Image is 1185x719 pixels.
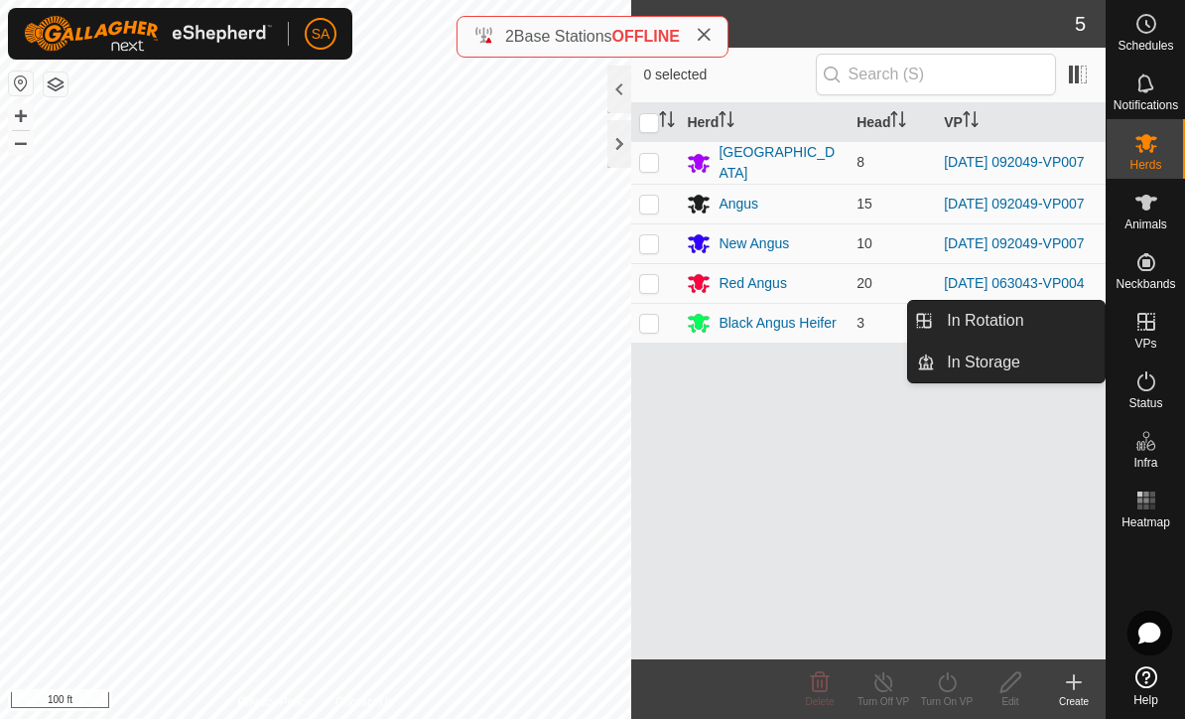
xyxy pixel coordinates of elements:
[908,343,1105,382] li: In Storage
[1134,338,1156,350] span: VPs
[806,696,835,707] span: Delete
[679,103,849,142] th: Herd
[1124,218,1167,230] span: Animals
[312,24,330,45] span: SA
[1129,159,1161,171] span: Herds
[890,114,906,130] p-sorticon: Activate to sort
[856,154,864,170] span: 8
[24,16,272,52] img: Gallagher Logo
[1114,99,1178,111] span: Notifications
[856,235,872,251] span: 10
[944,275,1084,291] a: [DATE] 063043-VP004
[908,301,1105,341] li: In Rotation
[944,196,1084,212] a: [DATE] 092049-VP007
[9,130,33,154] button: –
[9,104,33,128] button: +
[505,28,514,45] span: 2
[643,65,815,85] span: 0 selected
[935,343,1105,382] a: In Storage
[963,114,979,130] p-sorticon: Activate to sort
[237,693,312,711] a: Privacy Policy
[643,12,1074,36] h2: Herds
[1075,9,1086,39] span: 5
[816,54,1056,95] input: Search (S)
[936,103,1106,142] th: VP
[935,301,1105,341] a: In Rotation
[719,233,789,254] div: New Angus
[612,28,680,45] span: OFFLINE
[1121,516,1170,528] span: Heatmap
[719,194,758,215] div: Angus
[1128,397,1162,409] span: Status
[44,72,67,96] button: Map Layers
[856,275,872,291] span: 20
[1118,40,1173,52] span: Schedules
[719,273,787,294] div: Red Angus
[9,72,33,95] button: Reset Map
[1133,457,1157,469] span: Infra
[719,114,734,130] p-sorticon: Activate to sort
[659,114,675,130] p-sorticon: Activate to sort
[979,694,1042,709] div: Edit
[947,309,1023,333] span: In Rotation
[514,28,612,45] span: Base Stations
[849,103,936,142] th: Head
[944,235,1084,251] a: [DATE] 092049-VP007
[852,694,915,709] div: Turn Off VP
[944,154,1084,170] a: [DATE] 092049-VP007
[719,142,841,184] div: [GEOGRAPHIC_DATA]
[1107,658,1185,714] a: Help
[1042,694,1106,709] div: Create
[915,694,979,709] div: Turn On VP
[1133,694,1158,706] span: Help
[1116,278,1175,290] span: Neckbands
[335,693,394,711] a: Contact Us
[856,196,872,212] span: 15
[947,351,1020,374] span: In Storage
[856,315,864,331] span: 3
[719,313,836,334] div: Black Angus Heifer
